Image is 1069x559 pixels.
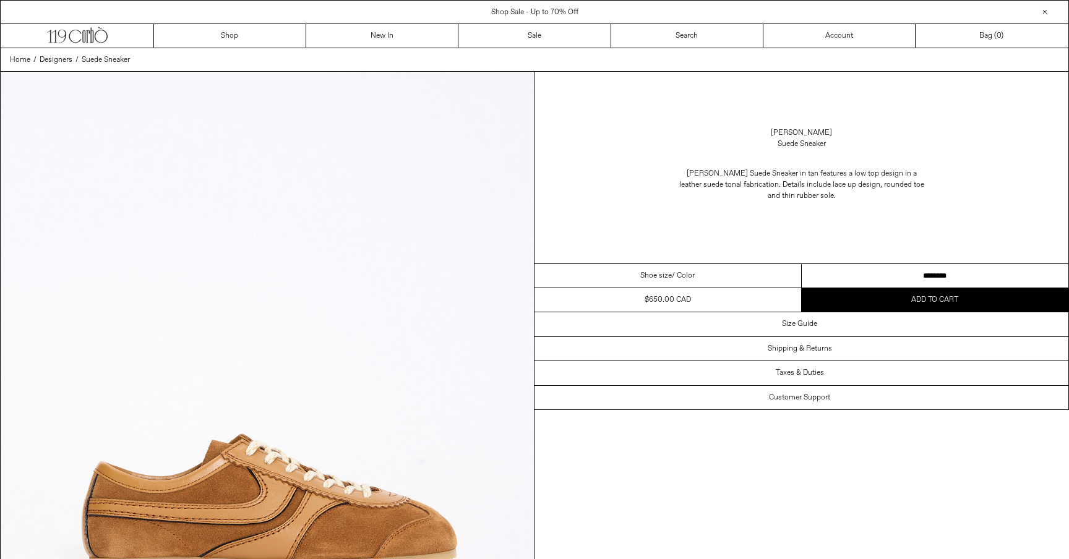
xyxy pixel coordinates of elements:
[763,24,916,48] a: Account
[672,270,695,281] span: / Color
[678,162,925,208] p: [PERSON_NAME] Suede Sneaker in tan features a low top design in a leather suede tonal fabrication...
[154,24,306,48] a: Shop
[778,139,826,150] div: Suede Sneaker
[916,24,1068,48] a: Bag ()
[911,295,958,305] span: Add to cart
[82,55,130,65] span: Suede Sneaker
[82,54,130,66] a: Suede Sneaker
[776,369,824,377] h3: Taxes & Duties
[75,54,79,66] span: /
[645,294,691,305] div: $650.00 CAD
[306,24,458,48] a: New In
[33,54,36,66] span: /
[769,393,830,402] h3: Customer Support
[458,24,611,48] a: Sale
[802,288,1069,312] button: Add to cart
[611,24,763,48] a: Search
[997,31,1001,41] span: 0
[771,127,832,139] a: [PERSON_NAME]
[10,54,30,66] a: Home
[10,55,30,65] span: Home
[997,30,1003,41] span: )
[640,270,672,281] span: Shoe size
[40,54,72,66] a: Designers
[768,344,832,353] h3: Shipping & Returns
[782,320,817,328] h3: Size Guide
[491,7,578,17] a: Shop Sale - Up to 70% Off
[40,55,72,65] span: Designers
